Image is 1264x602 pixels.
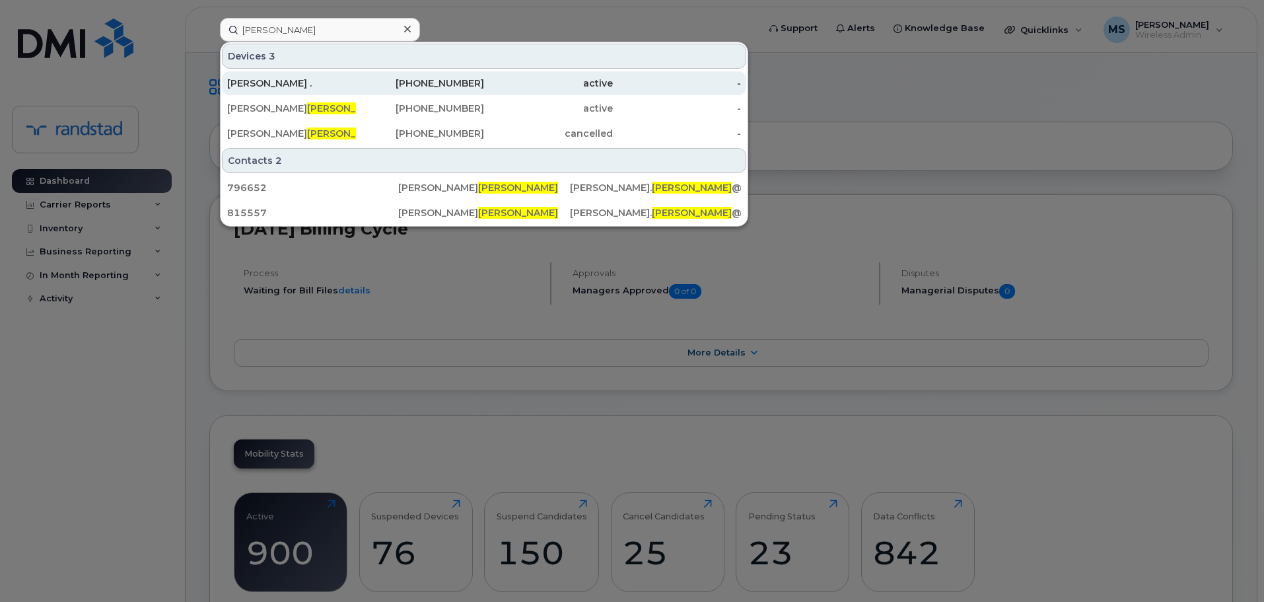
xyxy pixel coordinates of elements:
[227,181,398,194] div: 796652
[356,127,485,140] div: [PHONE_NUMBER]
[484,77,613,90] div: active
[227,127,356,140] div: [PERSON_NAME]
[222,201,746,225] a: 815557[PERSON_NAME][PERSON_NAME][PERSON_NAME].[PERSON_NAME]@[DOMAIN_NAME]
[484,127,613,140] div: cancelled
[275,154,282,167] span: 2
[652,182,732,194] span: [PERSON_NAME]
[269,50,275,63] span: 3
[570,206,741,219] div: [PERSON_NAME]. @[DOMAIN_NAME]
[227,77,356,90] div: [PERSON_NAME] .
[222,122,746,145] a: [PERSON_NAME][PERSON_NAME][PHONE_NUMBER]cancelled-
[227,102,356,115] div: [PERSON_NAME]
[356,77,485,90] div: [PHONE_NUMBER]
[307,128,387,139] span: [PERSON_NAME]
[227,206,398,219] div: 815557
[613,127,742,140] div: -
[613,77,742,90] div: -
[222,44,746,69] div: Devices
[484,102,613,115] div: active
[570,181,741,194] div: [PERSON_NAME]. @[DOMAIN_NAME]
[478,182,558,194] span: [PERSON_NAME]
[222,96,746,120] a: [PERSON_NAME][PERSON_NAME][PHONE_NUMBER]active-
[478,207,558,219] span: [PERSON_NAME]
[222,176,746,200] a: 796652[PERSON_NAME][PERSON_NAME][PERSON_NAME].[PERSON_NAME]@[DOMAIN_NAME]
[398,181,569,194] div: [PERSON_NAME]
[398,206,569,219] div: [PERSON_NAME]
[613,102,742,115] div: -
[652,207,732,219] span: [PERSON_NAME]
[356,102,485,115] div: [PHONE_NUMBER]
[307,102,387,114] span: [PERSON_NAME]
[222,71,746,95] a: [PERSON_NAME] .[PHONE_NUMBER]active-
[222,148,746,173] div: Contacts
